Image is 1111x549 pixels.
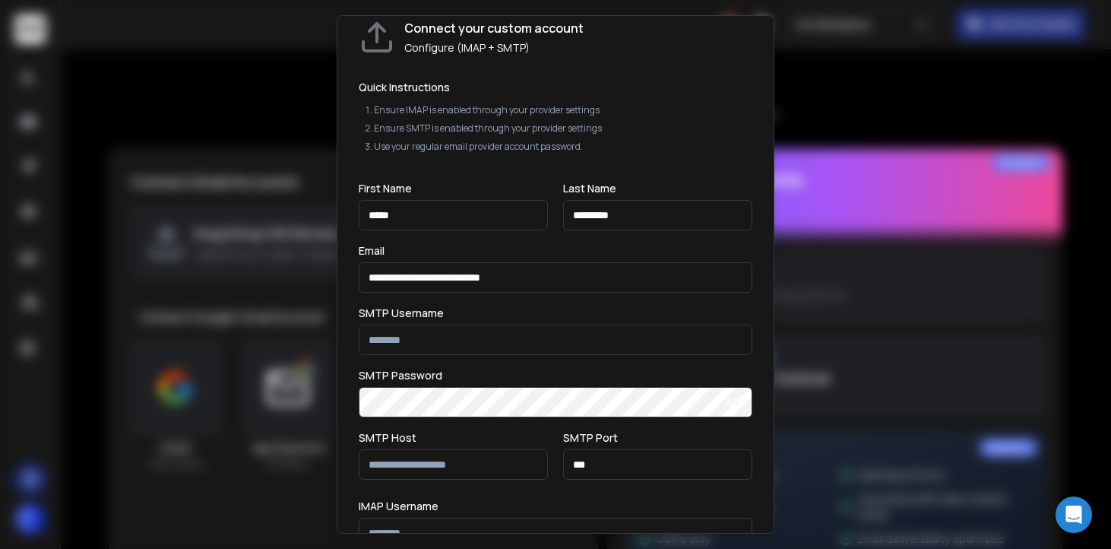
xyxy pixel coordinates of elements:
[404,19,584,37] h1: Connect your custom account
[359,308,444,319] label: SMTP Username
[359,183,412,194] label: First Name
[359,501,438,512] label: IMAP Username
[374,122,752,135] li: Ensure SMTP is enabled through your provider settings
[359,370,442,381] label: SMTP Password
[359,433,416,443] label: SMTP Host
[563,433,618,443] label: SMTP Port
[359,80,752,95] h2: Quick Instructions
[404,40,584,56] p: Configure (IMAP + SMTP)
[563,183,616,194] label: Last Name
[374,141,752,153] li: Use your regular email provider account password.
[1056,497,1092,533] div: Open Intercom Messenger
[374,104,752,116] li: Ensure IMAP is enabled through your provider settings
[359,246,385,256] label: Email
